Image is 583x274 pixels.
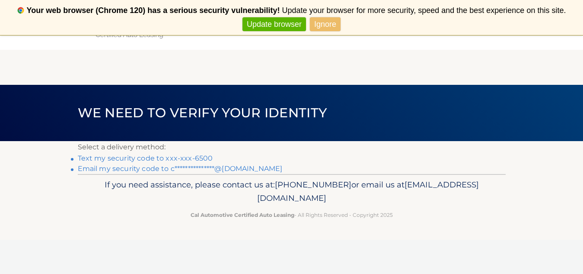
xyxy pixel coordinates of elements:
b: Your web browser (Chrome 120) has a serious security vulnerability! [27,6,280,15]
p: Select a delivery method: [78,141,506,153]
a: Update browser [242,17,306,32]
p: If you need assistance, please contact us at: or email us at [83,178,500,206]
span: Update your browser for more security, speed and the best experience on this site. [282,6,566,15]
a: Ignore [310,17,341,32]
span: [PHONE_NUMBER] [275,180,351,190]
a: Text my security code to xxx-xxx-6500 [78,154,213,162]
p: - All Rights Reserved - Copyright 2025 [83,210,500,219]
strong: Cal Automotive Certified Auto Leasing [191,212,294,218]
span: We need to verify your identity [78,105,327,121]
